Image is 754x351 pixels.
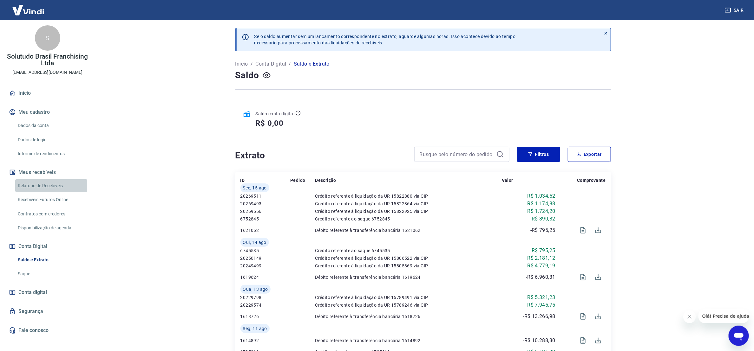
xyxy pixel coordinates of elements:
p: -R$ 13.266,98 [523,313,555,320]
p: Crédito referente à liquidação da UR 15822925 via CIP [315,208,502,214]
span: Download [591,333,606,348]
p: Crédito referente à liquidação da UR 15822864 via CIP [315,201,502,207]
p: Solutudo Brasil Franchising Ltda [5,53,90,67]
p: Comprovante [577,177,606,183]
p: Saldo e Extrato [294,60,330,68]
a: Conta Digital [255,60,286,68]
p: Crédito referente à liquidação da UR 15805869 via CIP [315,263,502,269]
h4: Saldo [235,69,259,82]
span: Visualizar [575,270,591,285]
p: R$ 5.321,23 [527,294,555,301]
input: Busque pelo número do pedido [420,150,494,159]
p: Débito referente à transferência bancária 1619624 [315,274,502,280]
a: Saldo e Extrato [15,253,87,266]
a: Início [235,60,248,68]
span: Download [591,270,606,285]
p: R$ 7.945,75 [527,301,555,309]
p: Crédito referente ao saque 6752845 [315,216,502,222]
iframe: Botão para abrir a janela de mensagens [729,326,749,346]
p: [EMAIL_ADDRESS][DOMAIN_NAME] [12,69,82,76]
p: Pedido [290,177,305,183]
p: -R$ 6.960,31 [526,273,555,281]
a: Recebíveis Futuros Online [15,193,87,206]
p: 20269511 [240,193,291,199]
p: Débito referente à transferência bancária 1621062 [315,227,502,233]
a: Conta digital [8,285,87,299]
p: Crédito referente à liquidação da UR 15789246 via CIP [315,302,502,308]
p: 1614892 [240,337,291,344]
p: R$ 1.034,52 [527,192,555,200]
p: Crédito referente à liquidação da UR 15806522 via CIP [315,255,502,261]
p: 6745535 [240,247,291,254]
button: Filtros [517,147,560,162]
button: Sair [724,4,746,16]
img: Vindi [8,0,49,20]
p: 1621062 [240,227,291,233]
p: Crédito referente à liquidação da UR 15789491 via CIP [315,294,502,301]
span: Qua, 13 ago [243,286,268,292]
h5: R$ 0,00 [256,118,284,128]
p: R$ 795,25 [532,247,555,254]
iframe: Mensagem da empresa [698,309,749,323]
a: Disponibilização de agenda [15,221,87,234]
h4: Extrato [235,149,407,162]
p: -R$ 795,25 [530,227,555,234]
span: Visualizar [575,333,591,348]
p: Débito referente à transferência bancária 1618726 [315,313,502,320]
a: Dados da conta [15,119,87,132]
p: 1618726 [240,313,291,320]
button: Conta Digital [8,239,87,253]
span: Seg, 11 ago [243,325,267,332]
div: S [35,25,60,51]
button: Exportar [568,147,611,162]
p: R$ 2.181,12 [527,254,555,262]
a: Fale conosco [8,323,87,337]
span: Conta digital [18,288,47,297]
iframe: Fechar mensagem [683,310,696,323]
a: Informe de rendimentos [15,147,87,160]
p: Valor [502,177,513,183]
p: Se o saldo aumentar sem um lançamento correspondente no extrato, aguarde algumas horas. Isso acon... [254,33,516,46]
p: 20269493 [240,201,291,207]
span: Visualizar [575,223,591,238]
a: Contratos com credores [15,207,87,220]
span: Download [591,223,606,238]
button: Meu cadastro [8,105,87,119]
p: 20249499 [240,263,291,269]
p: / [289,60,291,68]
span: Olá! Precisa de ajuda? [4,4,53,10]
p: Débito referente à transferência bancária 1614892 [315,337,502,344]
p: 20269556 [240,208,291,214]
p: / [251,60,253,68]
a: Saque [15,267,87,280]
span: Sex, 15 ago [243,185,267,191]
p: Crédito referente à liquidação da UR 15822880 via CIP [315,193,502,199]
span: Download [591,309,606,324]
p: Crédito referente ao saque 6745535 [315,247,502,254]
button: Meus recebíveis [8,165,87,179]
p: 20229574 [240,302,291,308]
p: 1619624 [240,274,291,280]
a: Dados de login [15,133,87,146]
span: Visualizar [575,309,591,324]
p: ID [240,177,245,183]
span: Qui, 14 ago [243,239,266,246]
p: 20229798 [240,294,291,301]
p: R$ 890,82 [532,215,555,223]
p: Descrição [315,177,336,183]
p: R$ 4.779,19 [527,262,555,270]
a: Início [8,86,87,100]
p: 6752845 [240,216,291,222]
a: Segurança [8,304,87,318]
p: -R$ 10.288,30 [523,337,555,344]
p: R$ 1.174,88 [527,200,555,207]
p: R$ 1.724,20 [527,207,555,215]
a: Relatório de Recebíveis [15,179,87,192]
p: Saldo conta digital [256,111,295,117]
p: 20250149 [240,255,291,261]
